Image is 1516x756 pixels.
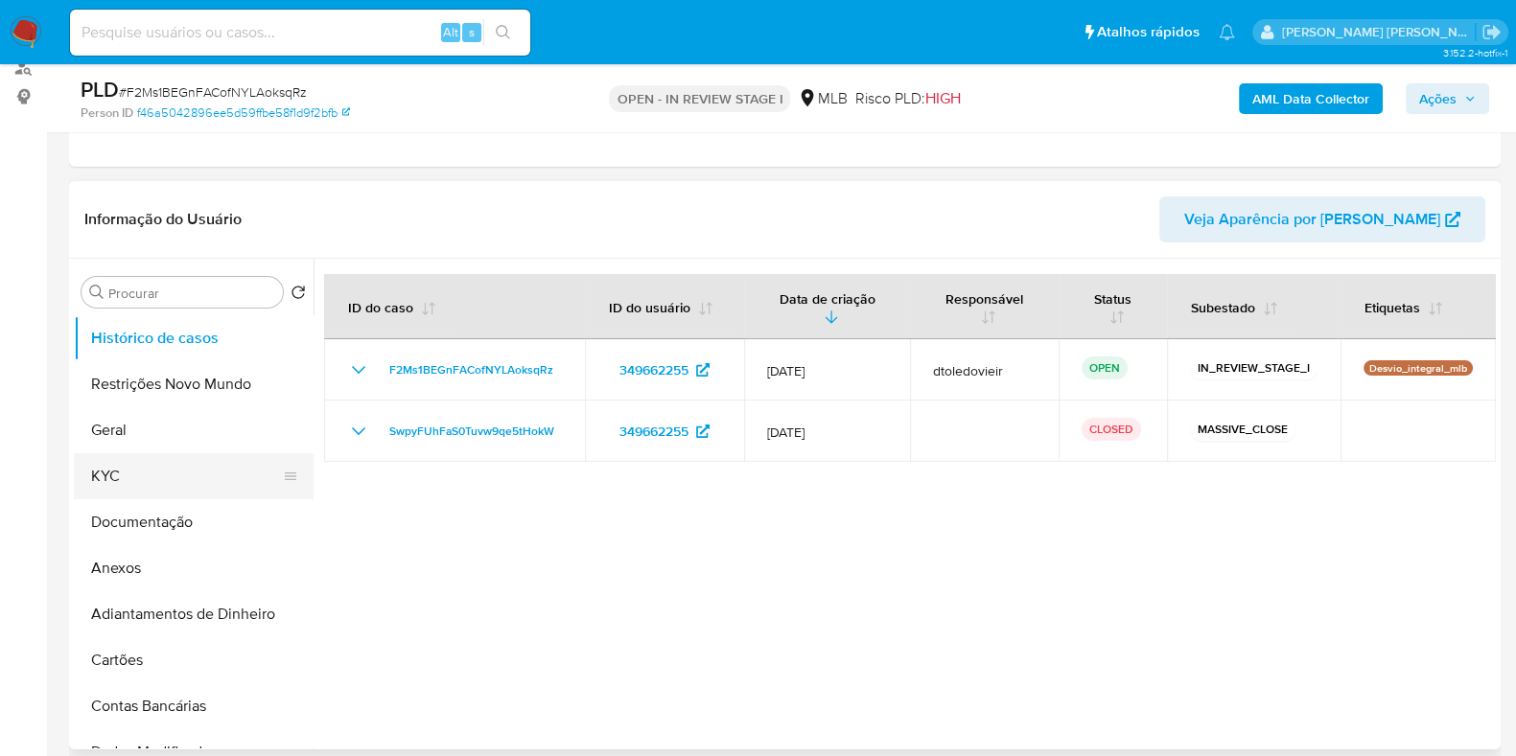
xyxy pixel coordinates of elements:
[1419,83,1457,114] span: Ações
[1219,24,1235,40] a: Notificações
[74,591,314,637] button: Adiantamentos de Dinheiro
[924,87,960,109] span: HIGH
[137,104,350,122] a: f46a5042896ee5d59ffbe58f1d9f2bfb
[70,20,530,45] input: Pesquise usuários ou casos...
[1481,22,1502,42] a: Sair
[81,104,133,122] b: Person ID
[119,82,307,102] span: # F2Ms1BEGnFACofNYLAoksqRz
[81,74,119,104] b: PLD
[1239,83,1383,114] button: AML Data Collector
[1184,196,1440,242] span: Veja Aparência por [PERSON_NAME]
[84,210,242,229] h1: Informação do Usuário
[1159,196,1485,242] button: Veja Aparência por [PERSON_NAME]
[1442,45,1506,60] span: 3.152.2-hotfix-1
[74,499,314,545] button: Documentação
[291,285,306,306] button: Retornar ao pedido padrão
[1406,83,1489,114] button: Ações
[1282,23,1476,41] p: danilo.toledo@mercadolivre.com
[74,683,314,729] button: Contas Bancárias
[1252,83,1369,114] b: AML Data Collector
[74,315,314,361] button: Histórico de casos
[798,88,847,109] div: MLB
[74,453,298,499] button: KYC
[469,23,475,41] span: s
[443,23,458,41] span: Alt
[74,361,314,407] button: Restrições Novo Mundo
[1097,22,1200,42] span: Atalhos rápidos
[483,19,523,46] button: search-icon
[89,285,105,300] button: Procurar
[74,545,314,591] button: Anexos
[854,88,960,109] span: Risco PLD:
[74,637,314,683] button: Cartões
[609,85,790,112] p: OPEN - IN REVIEW STAGE I
[108,285,275,302] input: Procurar
[74,407,314,453] button: Geral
